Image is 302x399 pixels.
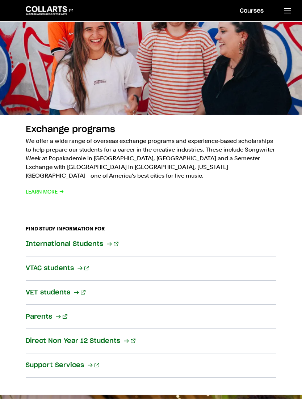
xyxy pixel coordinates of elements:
[26,187,64,196] span: Learn More
[26,353,276,378] a: Support Services
[26,305,276,329] a: Parents
[26,256,276,281] a: VTAC students
[26,125,115,134] h2: Exchange programs
[26,329,276,353] a: Direct Non Year 12 Students
[26,281,276,305] a: VET students
[26,232,276,256] a: International Students
[26,137,276,180] p: We offer a wide range of overseas exchange programs and experience-based scholarships to help pre...
[26,225,276,232] h2: FIND STUDY INFORMATION FOR
[26,6,73,15] div: Go to homepage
